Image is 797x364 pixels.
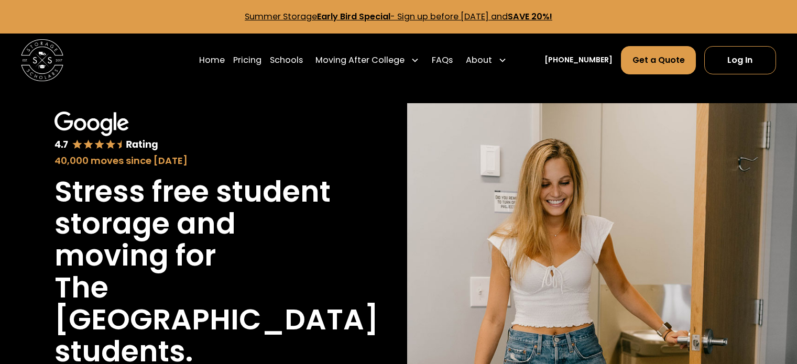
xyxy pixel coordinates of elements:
img: Storage Scholars main logo [21,39,63,82]
h1: The [GEOGRAPHIC_DATA] [54,272,378,336]
div: About [462,46,511,75]
a: FAQs [432,46,453,75]
div: 40,000 moves since [DATE] [54,153,335,168]
img: Google 4.7 star rating [54,112,158,151]
a: Get a Quote [621,46,695,74]
a: Summer StorageEarly Bird Special- Sign up before [DATE] andSAVE 20%! [245,10,552,23]
a: Pricing [233,46,261,75]
a: Log In [704,46,776,74]
div: About [466,54,492,67]
div: Moving After College [315,54,405,67]
a: [PHONE_NUMBER] [544,54,613,65]
a: Home [199,46,225,75]
h1: Stress free student storage and moving for [54,176,335,272]
strong: Early Bird Special [317,10,390,23]
div: Moving After College [311,46,423,75]
strong: SAVE 20%! [508,10,552,23]
a: Schools [270,46,303,75]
